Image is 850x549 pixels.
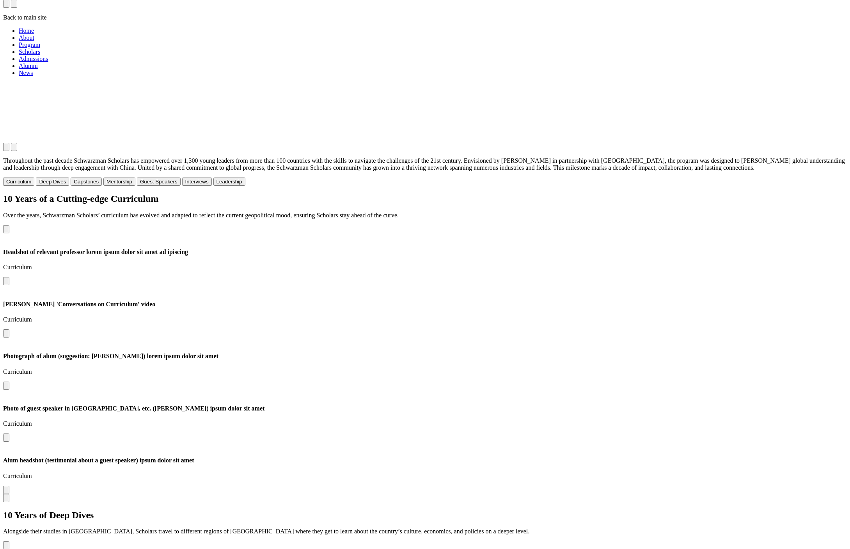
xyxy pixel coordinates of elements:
button: Deep Dives [36,178,69,186]
button: Capstones [71,178,102,186]
button: Open modal for Zheng Lu 'Conversations on Curriculum' video [3,329,9,338]
button: Previous slide [3,225,9,233]
button: Mentorship [103,178,135,186]
button: Open modal for Alum headshot (testimonial about a guest speaker) ipsum dolor sit amet [3,486,9,494]
p: Throughout the past decade Schwarzman Scholars has empowered over 1,300 young leaders from more t... [3,157,847,171]
button: Open modal for Photograph of alum (suggestion: Taylah Bland) lorem ipsum dolor sit amet [3,382,9,390]
h2: 10 Years of a Cutting-edge Curriculum [3,194,847,204]
button: Curriculum [3,178,34,186]
button: Open modal for Headshot of relevant professor lorem ipsum dolor sit amet ad ipiscing [3,277,9,285]
button: Leadership [213,178,245,186]
h2: 10 Years of Deep Dives [3,510,847,521]
p: Over the years, Schwarzman Scholars’ curriculum has evolved and adapted to reflect the current ge... [3,212,847,219]
video: Your browser does not support the video tag. [3,83,120,141]
button: Guest Speakers [137,178,181,186]
button: Interviews [182,178,212,186]
div: Jump to sections [3,178,847,186]
p: Alongside their studies in [GEOGRAPHIC_DATA], Scholars travel to different regions of [GEOGRAPHIC... [3,528,847,535]
button: Pause video [11,143,17,151]
button: Open modal for Photo of guest speaker in Dalio, etc. (Tony Blair) ipsum dolor sit amet [3,434,9,442]
button: Next slide [3,494,9,502]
